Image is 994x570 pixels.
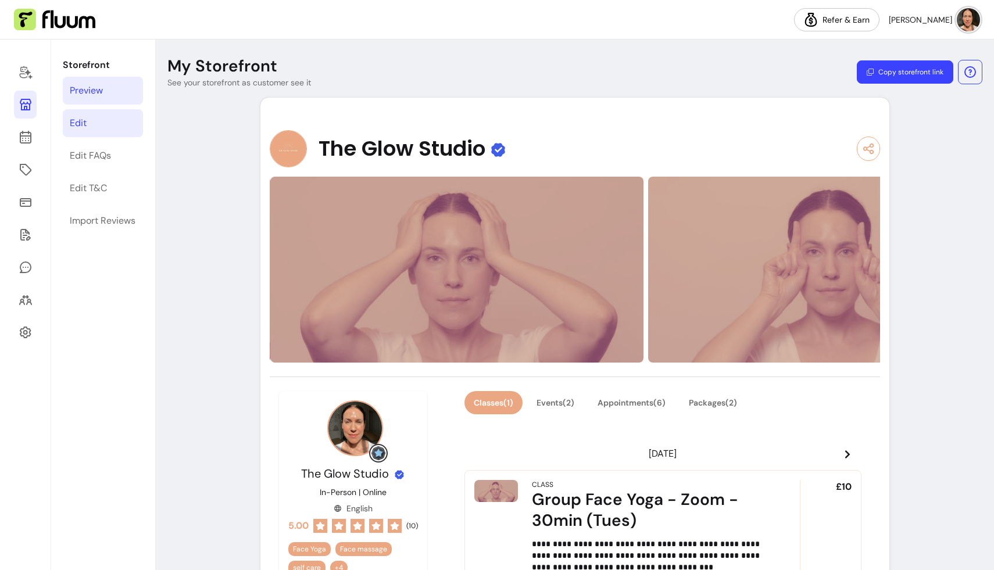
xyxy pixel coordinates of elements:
img: Group Face Yoga - Zoom - 30min (Tues) [474,480,518,502]
a: Refer & Earn [794,8,879,31]
header: [DATE] [464,442,861,465]
button: Packages(2) [680,391,746,414]
a: Forms [14,221,37,249]
div: Group Face Yoga - Zoom - 30min (Tues) [532,489,767,531]
div: English [334,503,373,514]
div: Edit T&C [70,181,107,195]
button: Classes(1) [464,391,523,414]
a: Settings [14,318,37,346]
span: Face Yoga [293,544,326,554]
a: Import Reviews [63,207,143,235]
a: Preview [63,77,143,105]
span: The Glow Studio [301,466,389,481]
div: Preview [70,84,103,98]
a: Home [14,58,37,86]
div: Edit FAQs [70,149,111,163]
p: Storefront [63,58,143,72]
span: [PERSON_NAME] [889,14,952,26]
p: See your storefront as customer see it [167,77,311,88]
a: My Messages [14,253,37,281]
img: Provider image [327,400,383,456]
button: Appointments(6) [588,391,675,414]
a: Edit T&C [63,174,143,202]
a: Storefront [14,91,37,119]
button: avatar[PERSON_NAME] [889,8,980,31]
span: The Glow Studio [319,137,485,160]
img: avatar [957,8,980,31]
span: ( 10 ) [406,521,418,530]
a: Sales [14,188,37,216]
img: Fluum Logo [14,9,95,31]
img: https://d22cr2pskkweo8.cloudfront.net/6d0f718c-177e-40da-82e6-b58a0138ea87 [270,177,643,363]
div: Edit [70,116,87,130]
a: Clients [14,286,37,314]
img: Grow [371,446,385,460]
button: Events(2) [527,391,584,414]
button: Copy storefront link [857,60,953,84]
p: My Storefront [167,56,277,77]
a: Offerings [14,156,37,184]
span: 5.00 [288,519,309,533]
a: Edit FAQs [63,142,143,170]
a: Edit [63,109,143,137]
div: Import Reviews [70,214,135,228]
div: Class [532,480,553,489]
a: Calendar [14,123,37,151]
img: Provider image [270,130,307,167]
p: In-Person | Online [320,486,387,498]
span: Face massage [340,544,387,554]
span: £10 [836,480,852,494]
